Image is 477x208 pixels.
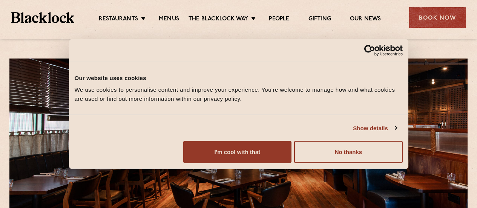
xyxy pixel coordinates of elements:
[189,15,248,24] a: The Blacklock Way
[308,15,331,24] a: Gifting
[294,141,402,163] button: No thanks
[75,85,403,103] div: We use cookies to personalise content and improve your experience. You're welcome to manage how a...
[269,15,289,24] a: People
[159,15,179,24] a: Menus
[75,73,403,82] div: Our website uses cookies
[183,141,291,163] button: I'm cool with that
[409,7,466,28] div: Book Now
[11,12,74,23] img: BL_Textured_Logo-footer-cropped.svg
[350,15,381,24] a: Our News
[337,45,403,56] a: Usercentrics Cookiebot - opens in a new window
[99,15,138,24] a: Restaurants
[353,123,397,133] a: Show details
